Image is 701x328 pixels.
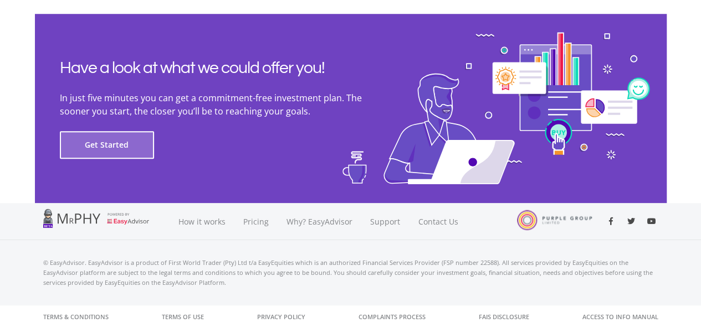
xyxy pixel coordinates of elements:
[278,203,361,240] a: Why? EasyAdvisor
[361,203,410,240] a: Support
[43,258,658,288] p: © EasyAdvisor. EasyAdvisor is a product of First World Trader (Pty) Ltd t/a EasyEquities which is...
[60,58,392,78] h2: Have a look at what we could offer you!
[170,203,234,240] a: How it works
[410,203,468,240] a: Contact Us
[60,131,154,159] button: Get Started
[234,203,278,240] a: Pricing
[60,91,392,118] p: In just five minutes you can get a commitment-free investment plan. The sooner you start, the clo...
